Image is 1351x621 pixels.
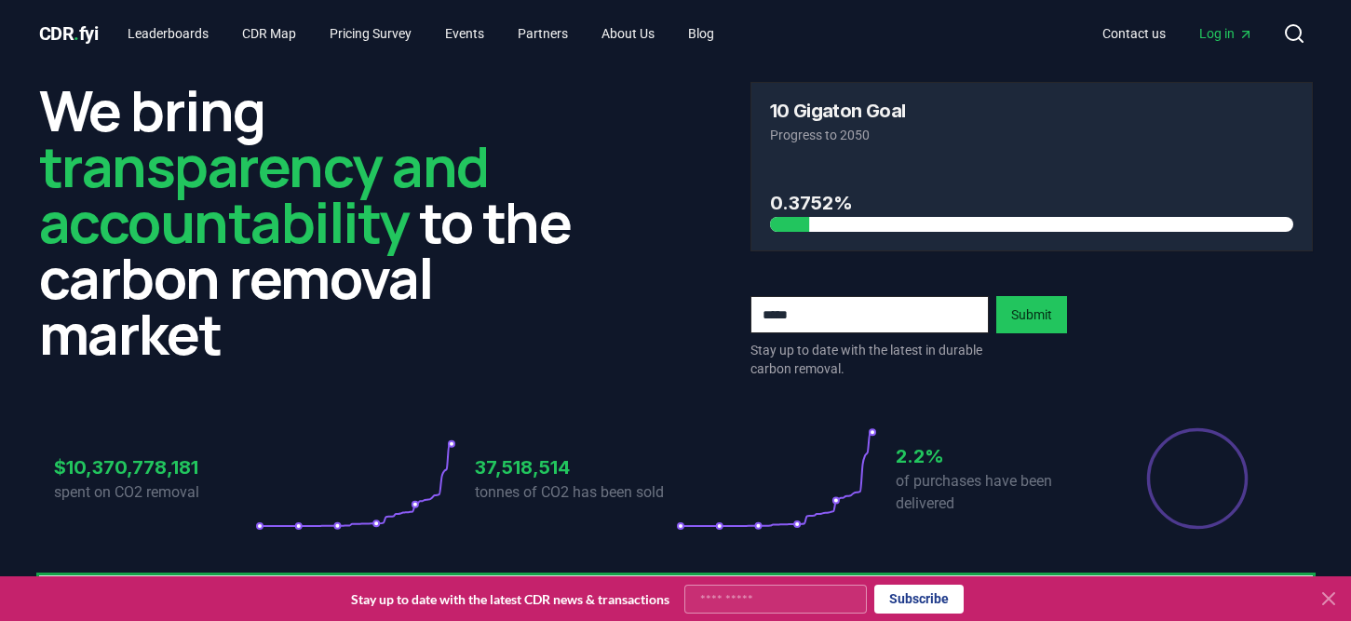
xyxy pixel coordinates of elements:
p: spent on CO2 removal [54,481,255,504]
a: Log in [1184,17,1268,50]
p: Stay up to date with the latest in durable carbon removal. [750,341,989,378]
p: Progress to 2050 [770,126,1293,144]
a: About Us [587,17,669,50]
a: Partners [503,17,583,50]
nav: Main [1088,17,1268,50]
a: CDR.fyi [39,20,99,47]
h3: 0.3752% [770,189,1293,217]
p: of purchases have been delivered [896,470,1097,515]
a: CDR Map [227,17,311,50]
a: Leaderboards [113,17,223,50]
span: . [74,22,79,45]
h3: 10 Gigaton Goal [770,101,906,120]
span: CDR fyi [39,22,99,45]
p: tonnes of CO2 has been sold [475,481,676,504]
h3: 2.2% [896,442,1097,470]
span: Log in [1199,24,1253,43]
span: transparency and accountability [39,128,489,260]
h3: 37,518,514 [475,453,676,481]
div: Percentage of sales delivered [1145,426,1250,531]
button: Submit [996,296,1067,333]
a: Blog [673,17,729,50]
a: Pricing Survey [315,17,426,50]
h2: We bring to the carbon removal market [39,82,601,361]
h3: $10,370,778,181 [54,453,255,481]
a: Events [430,17,499,50]
a: Contact us [1088,17,1181,50]
nav: Main [113,17,729,50]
